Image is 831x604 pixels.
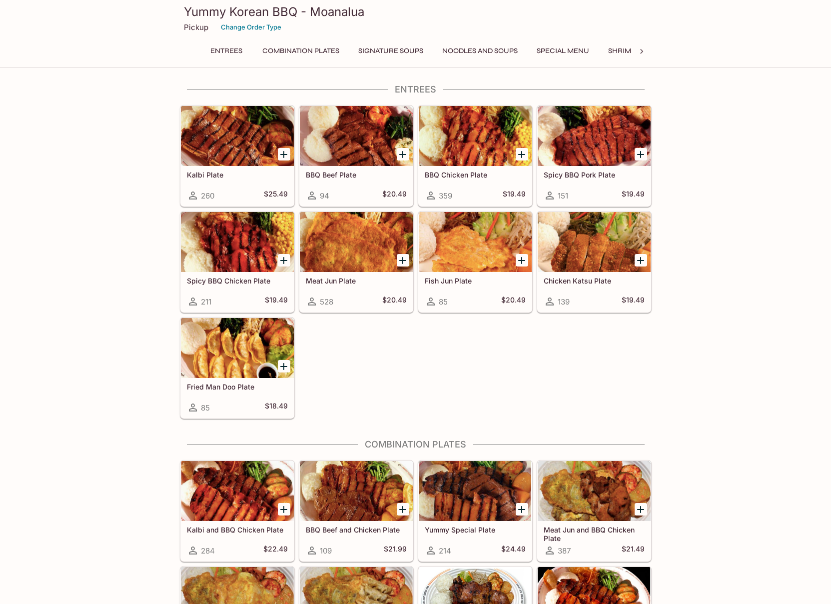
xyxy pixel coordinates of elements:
[503,189,526,201] h5: $19.49
[187,276,288,285] h5: Spicy BBQ Chicken Plate
[419,212,532,272] div: Fish Jun Plate
[622,189,645,201] h5: $19.49
[544,170,645,179] h5: Spicy BBQ Pork Plate
[537,105,651,206] a: Spicy BBQ Pork Plate151$19.49
[622,295,645,307] h5: $19.49
[419,106,532,166] div: BBQ Chicken Plate
[181,212,294,272] div: Spicy BBQ Chicken Plate
[538,106,651,166] div: Spicy BBQ Pork Plate
[544,276,645,285] h5: Chicken Katsu Plate
[558,191,568,200] span: 151
[538,461,651,521] div: Meat Jun and BBQ Chicken Plate
[603,44,674,58] button: Shrimp Combos
[180,105,294,206] a: Kalbi Plate260$25.49
[265,295,288,307] h5: $19.49
[201,297,211,306] span: 211
[300,212,413,272] div: Meat Jun Plate
[501,295,526,307] h5: $20.49
[439,191,452,200] span: 359
[439,297,448,306] span: 85
[382,189,407,201] h5: $20.49
[538,212,651,272] div: Chicken Katsu Plate
[320,546,332,555] span: 109
[204,44,249,58] button: Entrees
[201,191,214,200] span: 260
[419,461,532,521] div: Yummy Special Plate
[264,189,288,201] h5: $25.49
[425,170,526,179] h5: BBQ Chicken Plate
[437,44,523,58] button: Noodles and Soups
[516,503,528,515] button: Add Yummy Special Plate
[320,297,333,306] span: 528
[635,148,647,160] button: Add Spicy BBQ Pork Plate
[418,105,532,206] a: BBQ Chicken Plate359$19.49
[257,44,345,58] button: Combination Plates
[635,503,647,515] button: Add Meat Jun and BBQ Chicken Plate
[384,544,407,556] h5: $21.99
[516,148,528,160] button: Add BBQ Chicken Plate
[516,254,528,266] button: Add Fish Jun Plate
[544,525,645,542] h5: Meat Jun and BBQ Chicken Plate
[299,211,413,312] a: Meat Jun Plate528$20.49
[201,403,210,412] span: 85
[278,360,290,372] button: Add Fried Man Doo Plate
[180,460,294,561] a: Kalbi and BBQ Chicken Plate284$22.49
[300,461,413,521] div: BBQ Beef and Chicken Plate
[622,544,645,556] h5: $21.49
[181,106,294,166] div: Kalbi Plate
[418,460,532,561] a: Yummy Special Plate214$24.49
[181,461,294,521] div: Kalbi and BBQ Chicken Plate
[201,546,215,555] span: 284
[278,148,290,160] button: Add Kalbi Plate
[537,460,651,561] a: Meat Jun and BBQ Chicken Plate387$21.49
[181,318,294,378] div: Fried Man Doo Plate
[306,170,407,179] h5: BBQ Beef Plate
[180,211,294,312] a: Spicy BBQ Chicken Plate211$19.49
[306,525,407,534] h5: BBQ Beef and Chicken Plate
[353,44,429,58] button: Signature Soups
[531,44,595,58] button: Special Menu
[537,211,651,312] a: Chicken Katsu Plate139$19.49
[187,382,288,391] h5: Fried Man Doo Plate
[265,401,288,413] h5: $18.49
[425,525,526,534] h5: Yummy Special Plate
[184,22,208,32] p: Pickup
[382,295,407,307] h5: $20.49
[184,4,648,19] h3: Yummy Korean BBQ - Moanalua
[263,544,288,556] h5: $22.49
[278,503,290,515] button: Add Kalbi and BBQ Chicken Plate
[558,546,571,555] span: 387
[306,276,407,285] h5: Meat Jun Plate
[299,105,413,206] a: BBQ Beef Plate94$20.49
[180,439,652,450] h4: Combination Plates
[187,170,288,179] h5: Kalbi Plate
[180,317,294,418] a: Fried Man Doo Plate85$18.49
[278,254,290,266] button: Add Spicy BBQ Chicken Plate
[439,546,451,555] span: 214
[418,211,532,312] a: Fish Jun Plate85$20.49
[300,106,413,166] div: BBQ Beef Plate
[397,503,409,515] button: Add BBQ Beef and Chicken Plate
[397,148,409,160] button: Add BBQ Beef Plate
[635,254,647,266] button: Add Chicken Katsu Plate
[558,297,570,306] span: 139
[216,19,286,35] button: Change Order Type
[320,191,329,200] span: 94
[180,84,652,95] h4: Entrees
[187,525,288,534] h5: Kalbi and BBQ Chicken Plate
[397,254,409,266] button: Add Meat Jun Plate
[425,276,526,285] h5: Fish Jun Plate
[501,544,526,556] h5: $24.49
[299,460,413,561] a: BBQ Beef and Chicken Plate109$21.99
